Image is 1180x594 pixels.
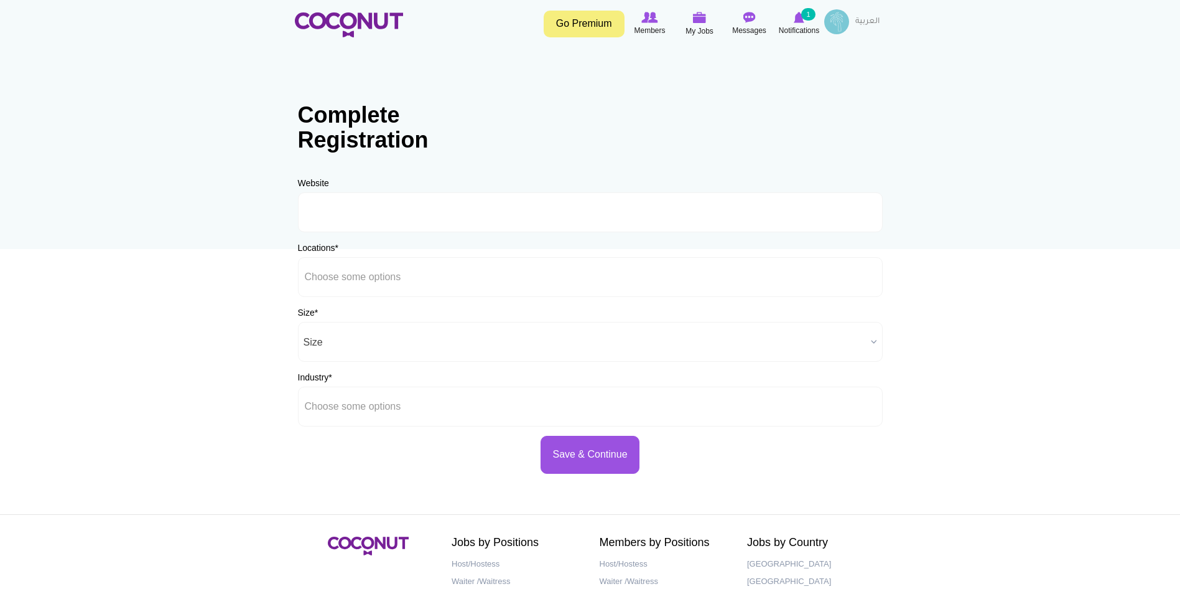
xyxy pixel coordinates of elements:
label: Size [298,306,318,319]
label: Locations [298,242,338,254]
span: Size [304,323,866,362]
h2: Members by Positions [600,537,729,549]
img: Browse Members [641,12,657,23]
span: This field is required. [335,243,338,253]
a: Messages Messages [725,9,774,38]
a: Host/Hostess [452,555,581,573]
span: Messages [732,24,766,37]
img: My Jobs [693,12,707,23]
a: Go Premium [544,11,625,37]
h1: Complete Registration [298,103,453,152]
a: Waiter /Waitress [452,573,581,591]
img: Notifications [794,12,804,23]
img: Messages [743,12,756,23]
img: Home [295,12,403,37]
a: [GEOGRAPHIC_DATA] [747,573,876,591]
h2: Jobs by Country [747,537,876,549]
h2: Jobs by Positions [452,537,581,549]
a: My Jobs My Jobs [675,9,725,39]
a: [GEOGRAPHIC_DATA] [747,555,876,573]
span: This field is required. [315,308,318,318]
label: Website [298,177,329,189]
small: 1 [801,8,815,21]
img: Coconut [328,537,409,555]
span: This field is required. [328,372,332,382]
span: Members [634,24,665,37]
a: Browse Members Members [625,9,675,38]
a: Host/Hostess [600,555,729,573]
a: Waiter /Waitress [600,573,729,591]
label: Industry [298,371,332,384]
span: My Jobs [685,25,713,37]
span: Notifications [779,24,819,37]
a: Notifications Notifications 1 [774,9,824,38]
a: العربية [849,9,886,34]
button: Save & Continue [541,436,639,474]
